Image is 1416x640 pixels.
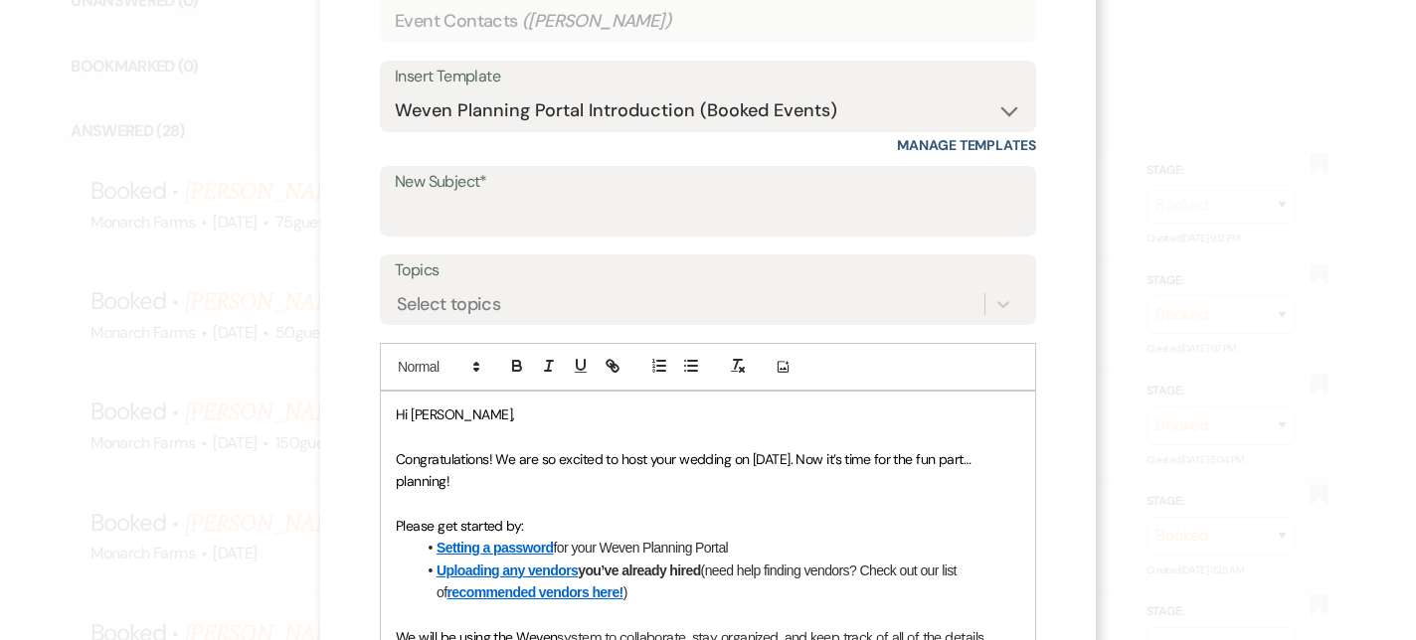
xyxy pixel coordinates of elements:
span: ) [623,584,627,600]
div: Event Contacts [395,2,1021,41]
a: Manage Templates [897,136,1036,154]
a: Uploading any vendors [437,562,578,578]
span: for your Weven Planning Portal [554,540,729,556]
span: Hi [PERSON_NAME], [396,405,514,423]
div: Select topics [397,291,500,318]
span: ( [PERSON_NAME] ) [522,8,672,35]
strong: you’ve already hired [437,562,701,578]
a: recommended vendors here! [446,584,622,600]
span: Please get started by: [396,517,524,535]
span: (need help finding vendors? Check out our list of [437,562,960,600]
label: New Subject* [395,168,1021,197]
a: Setting a password [437,540,554,556]
div: Insert Template [395,63,1021,91]
label: Topics [395,256,1021,285]
span: Congratulations! We are so excited to host your wedding on [DATE]. Now it’s time for the fun part... [396,450,974,490]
